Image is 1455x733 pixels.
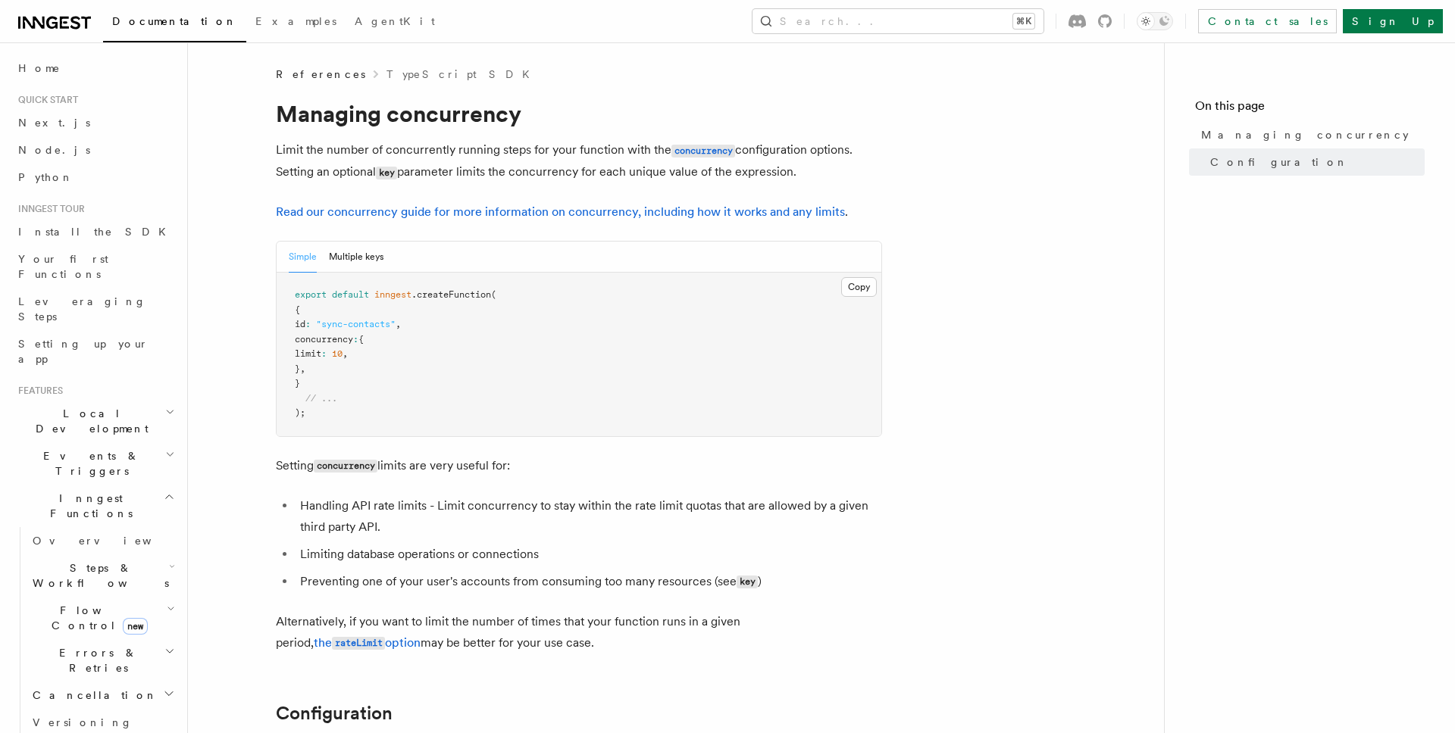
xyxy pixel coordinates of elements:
[296,571,882,593] li: Preventing one of your user's accounts from consuming too many resources (see )
[671,142,735,157] a: concurrency
[12,385,63,397] span: Features
[300,363,305,374] span: ,
[305,319,311,329] span: :
[18,117,90,129] span: Next.js
[12,406,165,436] span: Local Development
[1201,127,1409,142] span: Managing concurrency
[386,67,539,82] a: TypeScript SDK
[255,15,336,27] span: Examples
[332,637,385,650] code: rateLimit
[296,544,882,565] li: Limiting database operations or connections
[12,203,85,215] span: Inngest tour
[1343,9,1443,33] a: Sign Up
[332,348,343,359] span: 10
[27,560,169,591] span: Steps & Workflows
[396,319,401,329] span: ,
[295,304,300,315] span: {
[332,289,369,300] span: default
[12,491,164,521] span: Inngest Functions
[316,319,396,329] span: "sync-contacts"
[123,618,148,635] span: new
[33,716,133,728] span: Versioning
[18,253,108,280] span: Your first Functions
[355,15,435,27] span: AgentKit
[18,61,61,76] span: Home
[12,109,178,136] a: Next.js
[246,5,346,41] a: Examples
[27,639,178,682] button: Errors & Retries
[329,242,383,273] button: Multiple keys
[12,164,178,191] a: Python
[314,635,421,650] a: therateLimitoption
[276,703,393,724] a: Configuration
[343,348,348,359] span: ,
[1195,97,1425,121] h4: On this page
[314,460,377,473] code: concurrency
[296,495,882,538] li: Handling API rate limits - Limit concurrency to stay within the rate limit quotas that are allowe...
[12,485,178,527] button: Inngest Functions
[753,9,1044,33] button: Search...⌘K
[346,5,444,41] a: AgentKit
[376,167,397,179] code: key
[112,15,237,27] span: Documentation
[27,645,164,675] span: Errors & Retries
[737,575,758,588] code: key
[27,603,167,633] span: Flow Control
[295,289,327,300] span: export
[295,334,353,345] span: concurrency
[276,67,365,82] span: References
[12,55,178,82] a: Home
[27,688,158,703] span: Cancellation
[33,535,189,547] span: Overview
[1204,148,1425,176] a: Configuration
[841,277,877,297] button: Copy
[12,330,178,373] a: Setting up your app
[1198,9,1337,33] a: Contact sales
[321,348,327,359] span: :
[276,455,882,477] p: Setting limits are very useful for:
[27,527,178,554] a: Overview
[491,289,496,300] span: (
[295,363,300,374] span: }
[12,218,178,245] a: Install the SDK
[671,145,735,158] code: concurrency
[27,597,178,639] button: Flow Controlnew
[295,407,305,418] span: );
[289,242,317,273] button: Simple
[12,400,178,442] button: Local Development
[295,378,300,388] span: }
[276,100,882,127] h1: Managing concurrency
[18,171,74,183] span: Python
[18,226,175,238] span: Install the SDK
[1137,12,1173,30] button: Toggle dark mode
[276,611,882,654] p: Alternatively, if you want to limit the number of times that your function runs in a given period...
[276,204,845,219] a: Read our concurrency guide for more information on concurrency, including how it works and any li...
[1195,121,1425,148] a: Managing concurrency
[12,448,165,479] span: Events & Triggers
[103,5,246,42] a: Documentation
[12,442,178,485] button: Events & Triggers
[12,288,178,330] a: Leveraging Steps
[18,295,146,323] span: Leveraging Steps
[1210,154,1348,170] span: Configuration
[12,136,178,164] a: Node.js
[27,682,178,709] button: Cancellation
[12,94,78,106] span: Quick start
[305,393,337,404] span: // ...
[295,348,321,359] span: limit
[374,289,411,300] span: inngest
[411,289,491,300] span: .createFunction
[18,144,90,156] span: Node.js
[27,554,178,597] button: Steps & Workflows
[1013,14,1034,29] kbd: ⌘K
[358,334,364,345] span: {
[276,139,882,183] p: Limit the number of concurrently running steps for your function with the configuration options. ...
[353,334,358,345] span: :
[12,245,178,288] a: Your first Functions
[276,201,882,223] p: .
[18,338,149,365] span: Setting up your app
[295,319,305,329] span: id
